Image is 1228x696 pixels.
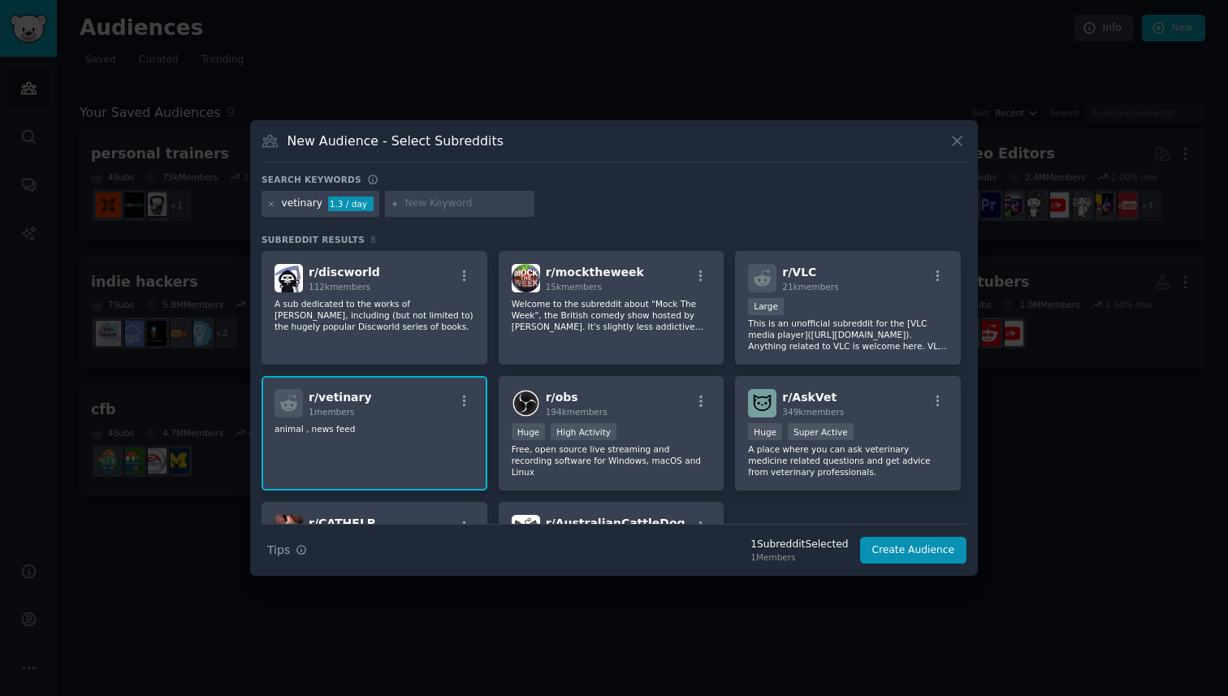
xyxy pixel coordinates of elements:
[309,391,372,404] span: r/ vetinary
[546,517,685,530] span: r/ AustralianCattleDog
[309,407,355,417] span: 1 members
[551,423,616,440] div: High Activity
[782,391,837,404] span: r/ AskVet
[546,391,578,404] span: r/ obs
[275,515,303,543] img: CATHELP
[512,443,711,478] p: Free, open source live streaming and recording software for Windows, macOS and Linux
[782,266,816,279] span: r/ VLC
[748,298,784,315] div: Large
[309,282,370,292] span: 112k members
[750,551,848,563] div: 1 Members
[750,538,848,552] div: 1 Subreddit Selected
[275,423,474,434] p: animal , news feed
[782,407,844,417] span: 349k members
[748,423,782,440] div: Huge
[512,264,540,292] img: mocktheweek
[309,266,380,279] span: r/ discworld
[262,536,313,564] button: Tips
[546,266,644,279] span: r/ mocktheweek
[748,318,948,352] p: This is an unofficial subreddit for the [VLC media player]([URL][DOMAIN_NAME]). Anything related ...
[748,389,776,417] img: AskVet
[512,389,540,417] img: obs
[860,537,967,564] button: Create Audience
[788,423,854,440] div: Super Active
[282,197,323,211] div: vetinary
[267,542,290,559] span: Tips
[262,174,361,185] h3: Search keywords
[512,298,711,332] p: Welcome to the subreddit about "Mock The Week", the British comedy show hosted by [PERSON_NAME]. ...
[309,517,375,530] span: r/ CATHELP
[275,298,474,332] p: A sub dedicated to the works of [PERSON_NAME], including (but not limited to) the hugely popular ...
[288,132,504,149] h3: New Audience - Select Subreddits
[782,282,838,292] span: 21k members
[512,423,546,440] div: Huge
[370,235,376,244] span: 8
[748,443,948,478] p: A place where you can ask veterinary medicine related questions and get advice from veterinary pr...
[405,197,529,211] input: New Keyword
[546,282,602,292] span: 15k members
[262,234,365,245] span: Subreddit Results
[512,515,540,543] img: AustralianCattleDog
[328,197,374,211] div: 1.3 / day
[546,407,608,417] span: 194k members
[275,264,303,292] img: discworld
